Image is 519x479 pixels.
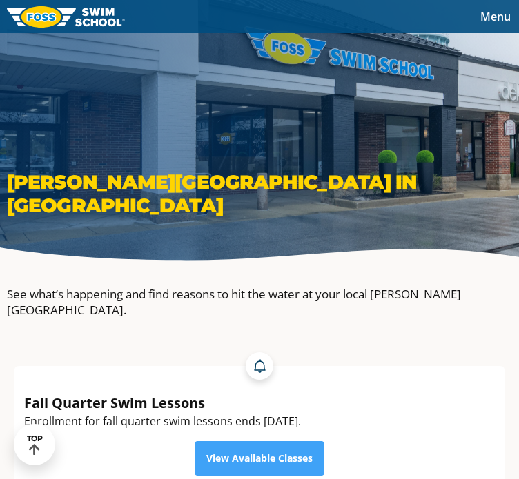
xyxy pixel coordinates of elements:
span: Menu [480,9,511,24]
img: FOSS Swim School Logo [7,6,125,28]
h1: [PERSON_NAME][GEOGRAPHIC_DATA] in [GEOGRAPHIC_DATA] [7,170,512,217]
div: See what’s happening and find reasons to hit the water at your local [PERSON_NAME][GEOGRAPHIC_DATA]. [7,265,512,338]
a: View Available Classes [195,441,324,476]
button: Toggle navigation [472,6,519,27]
div: TOP [27,434,43,456]
div: Enrollment for fall quarter swim lessons ends [DATE]. [24,412,301,431]
div: Fall Quarter Swim Lessons [24,394,301,412]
